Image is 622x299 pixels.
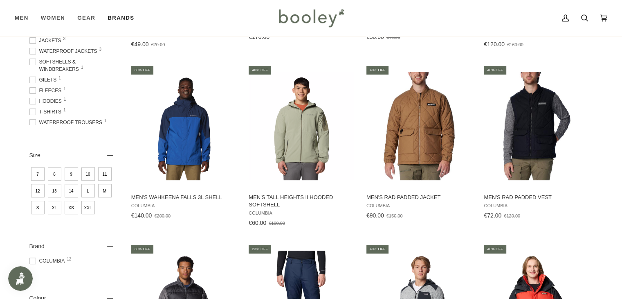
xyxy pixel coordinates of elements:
[507,42,523,47] span: €160.00
[58,76,61,80] span: 1
[484,203,590,208] span: Columbia
[81,66,83,70] span: 1
[131,66,154,75] div: 30% off
[31,201,45,214] span: Size: S
[31,184,45,197] span: Size: 12
[99,48,102,52] span: 3
[65,167,78,181] span: Size: 9
[29,97,64,105] span: Hoodies
[154,213,171,218] span: €200.00
[81,201,95,214] span: Size: XXL
[365,65,474,222] a: Men's Rad Padded Jacket
[249,245,271,254] div: 23% off
[65,201,78,214] span: Size: XS
[483,72,591,181] img: Columbia Men's Rad Padded Vest Black - Booley Galway
[63,108,66,112] span: 1
[63,87,66,91] span: 1
[366,203,472,208] span: Columbia
[41,14,65,22] span: Women
[131,245,154,254] div: 30% off
[29,119,105,126] span: Waterproof Trousers
[249,66,271,75] div: 40% off
[15,14,29,22] span: Men
[151,42,165,47] span: €70.00
[130,72,238,181] img: Columbia Men's Wahkeena Falls 3L Shell Mountain Blue/Collegiate Navy - Booley Galway
[130,65,238,222] a: Men's Wahkeena Falls 3L Shell
[249,34,269,40] span: €170.00
[249,211,355,216] span: Columbia
[48,184,61,197] span: Size: 13
[104,119,107,123] span: 1
[365,72,474,181] img: Columbia Men's Rad Padded Jacket Delta - Booley Galway
[29,58,119,73] span: Softshells & Windbreakers
[48,167,61,181] span: Size: 8
[247,72,356,181] img: Columbia Men's Tall Heights II Hooded Softshell Safari - Booley Galway
[484,41,505,48] span: €120.00
[29,48,100,55] span: Waterproof Jackets
[131,194,237,201] span: Men's Wahkeena Falls 3L Shell
[98,167,112,181] span: Size: 11
[269,221,285,226] span: €100.00
[249,220,266,226] span: €60.00
[249,194,355,208] span: Men's Tall Heights II Hooded Softshell
[386,213,403,218] span: €150.00
[275,6,347,30] img: Booley
[98,184,112,197] span: Size: M
[65,184,78,197] span: Size: 14
[131,41,149,48] span: €49.00
[247,65,356,229] a: Men's Tall Heights II Hooded Softshell
[366,245,389,254] div: 40% off
[64,97,66,102] span: 1
[29,243,45,249] span: Brand
[67,257,71,261] span: 12
[29,257,67,265] span: Columbia
[77,14,95,22] span: Gear
[366,194,472,201] span: Men's Rad Padded Jacket
[29,108,64,116] span: T-Shirts
[29,76,59,84] span: Gilets
[386,35,400,40] span: €40.00
[31,167,45,181] span: Size: 7
[81,167,95,181] span: Size: 10
[29,37,64,44] span: Jackets
[483,65,591,222] a: Men's Rad Padded Vest
[131,203,237,208] span: Columbia
[484,245,506,254] div: 40% off
[131,212,152,219] span: €140.00
[29,152,40,159] span: Size
[484,194,590,201] span: Men's Rad Padded Vest
[8,266,33,291] iframe: Button to open loyalty program pop-up
[484,66,506,75] div: 40% off
[108,14,134,22] span: Brands
[63,37,66,41] span: 3
[366,212,384,219] span: €90.00
[48,201,61,214] span: Size: XL
[504,213,520,218] span: €120.00
[366,66,389,75] div: 40% off
[366,34,384,40] span: €30.00
[81,184,95,197] span: Size: L
[29,87,64,94] span: Fleeces
[484,212,501,219] span: €72.00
